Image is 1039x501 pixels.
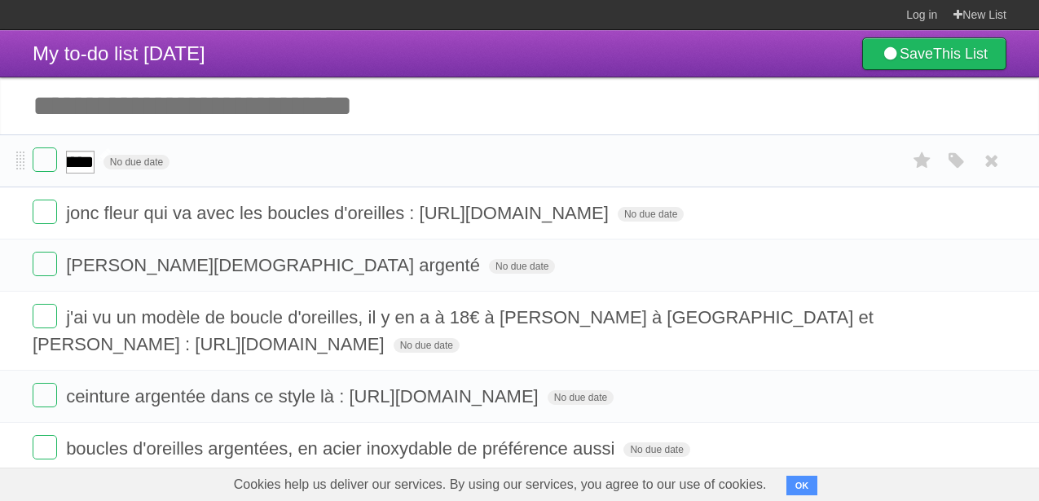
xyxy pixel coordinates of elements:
[862,37,1006,70] a: SaveThis List
[489,259,555,274] span: No due date
[33,307,874,354] span: j'ai vu un modèle de boucle d'oreilles, il y en a à 18€ à [PERSON_NAME] à [GEOGRAPHIC_DATA] et [P...
[623,442,689,457] span: No due date
[66,438,619,459] span: boucles d'oreilles argentées, en acier inoxydable de préférence aussi
[394,338,460,353] span: No due date
[103,155,169,169] span: No due date
[66,203,613,223] span: jonc fleur qui va avec les boucles d'oreilles : [URL][DOMAIN_NAME]
[218,468,783,501] span: Cookies help us deliver our services. By using our services, you agree to our use of cookies.
[33,252,57,276] label: Done
[33,304,57,328] label: Done
[933,46,988,62] b: This List
[33,383,57,407] label: Done
[33,435,57,459] label: Done
[907,147,938,174] label: Star task
[66,386,543,407] span: ceinture argentée dans ce style là : [URL][DOMAIN_NAME]
[33,42,205,64] span: My to-do list [DATE]
[33,200,57,224] label: Done
[33,147,57,172] label: Done
[786,476,818,495] button: OK
[66,255,484,275] span: [PERSON_NAME][DEMOGRAPHIC_DATA] argenté
[618,207,684,222] span: No due date
[548,390,614,405] span: No due date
